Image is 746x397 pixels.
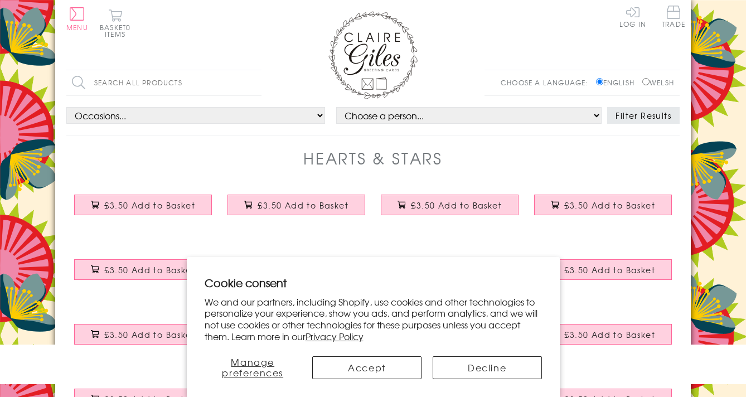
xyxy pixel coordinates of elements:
[66,70,261,95] input: Search all products
[104,329,195,340] span: £3.50 Add to Basket
[534,195,672,215] button: £3.50 Add to Basket
[205,275,542,291] h2: Cookie consent
[66,316,220,364] a: Birthday Card, Pink Hearts, daughter-in-law, Embellished with a padded star £3.50 Add to Basket
[66,22,88,32] span: Menu
[642,78,650,85] input: Welsh
[328,11,418,99] img: Claire Giles Greetings Cards
[100,9,130,37] button: Basket0 items
[66,251,220,299] a: Birthday Card, Pink Stars, birthday girl, Embellished with a padded star £3.50 Add to Basket
[205,296,542,342] p: We and our partners, including Shopify, use cookies and other technologies to personalize your ex...
[74,324,212,345] button: £3.50 Add to Basket
[564,329,655,340] span: £3.50 Add to Basket
[258,200,348,211] span: £3.50 Add to Basket
[534,259,672,280] button: £3.50 Add to Basket
[222,355,283,379] span: Manage preferences
[526,251,680,299] a: Birthday Card, Heart, to a great Sister, fabric butterfly Embellished £3.50 Add to Basket
[619,6,646,27] a: Log In
[220,186,373,234] a: Birthday Card, Blue Stars, Happy Birthday, Embellished with a shiny padded star £3.50 Add to Basket
[564,200,655,211] span: £3.50 Add to Basket
[433,356,542,379] button: Decline
[306,330,364,343] a: Privacy Policy
[564,264,655,275] span: £3.50 Add to Basket
[501,78,594,88] p: Choose a language:
[66,186,220,234] a: General Card Card, Blue Stars, Embellished with a shiny padded star £3.50 Add to Basket
[220,251,373,299] a: Birthday Card, Hearts, happy birthday Nan, embellished with a fabric butterfly £3.50 Add to Basket
[227,195,366,215] button: £3.50 Add to Basket
[662,6,685,30] a: Trade
[74,195,212,215] button: £3.50 Add to Basket
[66,7,88,31] button: Menu
[596,78,640,88] label: English
[303,147,443,170] h1: Hearts & Stars
[312,356,422,379] button: Accept
[373,186,526,234] a: Birthday Card, Blue Stars, Happy Birthday, Embellished with a shiny padded star £3.50 Add to Basket
[526,186,680,234] a: Birthday Card, Blue Stars, Super Star, Embellished with a padded star £3.50 Add to Basket
[74,259,212,280] button: £3.50 Add to Basket
[381,195,519,215] button: £3.50 Add to Basket
[250,70,261,95] input: Search
[205,356,302,379] button: Manage preferences
[104,200,195,211] span: £3.50 Add to Basket
[105,22,130,39] span: 0 items
[526,316,680,364] a: Birthday Card, Heart, great granddaughter, fabric butterfly Embellished £3.50 Add to Basket
[534,324,672,345] button: £3.50 Add to Basket
[642,78,674,88] label: Welsh
[411,200,502,211] span: £3.50 Add to Basket
[607,107,680,124] button: Filter Results
[596,78,603,85] input: English
[373,251,526,299] a: Birthday Card, Love Heart, To My Grlfriend, fabric butterfly Embellished £3.50 Add to Basket
[104,264,195,275] span: £3.50 Add to Basket
[662,6,685,27] span: Trade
